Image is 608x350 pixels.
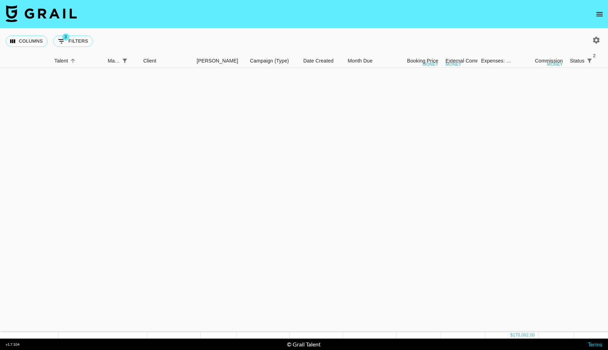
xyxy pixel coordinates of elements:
button: Sort [594,56,604,66]
div: Talent [51,54,104,68]
div: Month Due [344,54,389,68]
button: open drawer [592,7,607,21]
div: Campaign (Type) [246,54,300,68]
div: 2 active filters [585,56,594,66]
div: 1 active filter [120,56,130,66]
img: Grail Talent [6,5,77,22]
div: Date Created [303,54,334,68]
div: Month Due [348,54,373,68]
div: money [547,62,563,66]
button: Sort [130,56,140,66]
div: v 1.7.104 [6,342,20,347]
button: Show filters [120,56,130,66]
div: Client [140,54,193,68]
div: Commission [535,54,563,68]
span: 2 [591,52,598,59]
div: Date Created [300,54,344,68]
div: Talent [54,54,68,68]
div: Client [143,54,156,68]
div: $ [511,332,513,338]
div: Booking Price [407,54,438,68]
div: © Grail Talent [287,341,321,348]
div: [PERSON_NAME] [197,54,238,68]
div: 170,002.00 [513,332,535,338]
button: Show filters [585,56,594,66]
div: Campaign (Type) [250,54,289,68]
div: Manager [108,54,120,68]
button: Select columns [6,36,48,47]
div: money [446,62,462,66]
div: Expenses: Remove Commission? [481,54,512,68]
a: Terms [588,341,602,348]
div: Expenses: Remove Commission? [478,54,513,68]
button: Show filters [53,36,93,47]
div: Booker [193,54,246,68]
div: Status [570,54,585,68]
div: money [422,62,438,66]
div: Manager [104,54,140,68]
button: Sort [68,56,78,66]
div: External Commission [446,54,494,68]
span: 3 [62,33,69,41]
